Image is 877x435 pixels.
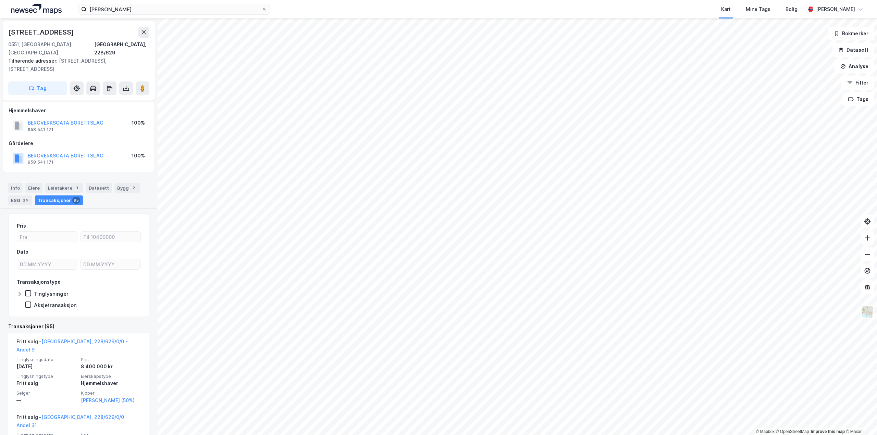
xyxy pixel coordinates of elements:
div: [STREET_ADDRESS] [8,27,75,38]
button: Datasett [832,43,874,57]
div: Transaksjonstype [17,278,61,286]
div: Gårdeiere [9,139,149,148]
div: 8 400 000 kr [81,362,141,371]
div: 1 [74,184,81,191]
span: Selger [16,390,77,396]
div: Bolig [786,5,798,13]
span: Kjøper [81,390,141,396]
div: Eiere [25,183,42,193]
div: 95 [72,197,80,204]
div: [PERSON_NAME] [816,5,855,13]
iframe: Chat Widget [843,402,877,435]
div: Kontrollprogram for chat [843,402,877,435]
div: ESG [8,195,32,205]
a: Improve this map [811,429,845,434]
div: Datasett [86,183,112,193]
div: Bygg [114,183,140,193]
a: [GEOGRAPHIC_DATA], 228/629/0/0 - Andel 9 [16,338,128,353]
div: — [16,396,77,405]
a: [GEOGRAPHIC_DATA], 228/629/0/0 - Andel 31 [16,414,128,428]
div: Fritt salg - [16,413,141,432]
div: Leietakere [45,183,83,193]
div: 2 [130,184,137,191]
span: Tilhørende adresser: [8,58,59,64]
button: Tags [842,92,874,106]
div: Fritt salg - [16,337,141,357]
div: [GEOGRAPHIC_DATA], 228/629 [94,40,149,57]
div: Pris [17,222,26,230]
input: Til 10400000 [81,232,140,242]
button: Bokmerker [828,27,874,40]
div: 958 541 171 [28,159,53,165]
div: Transaksjoner (95) [8,322,149,331]
a: OpenStreetMap [776,429,809,434]
div: Kart [721,5,731,13]
div: [DATE] [16,362,77,371]
a: [PERSON_NAME] (50%) [81,396,141,405]
div: 0551, [GEOGRAPHIC_DATA], [GEOGRAPHIC_DATA] [8,40,94,57]
input: Fra [17,232,77,242]
div: 100% [132,119,145,127]
button: Tag [8,81,67,95]
span: Tinglysningstype [16,373,77,379]
button: Analyse [835,60,874,73]
div: [STREET_ADDRESS], [STREET_ADDRESS] [8,57,144,73]
div: Hjemmelshaver [81,379,141,387]
div: 100% [132,152,145,160]
div: Tinglysninger [34,291,69,297]
div: Aksjetransaksjon [34,302,77,308]
div: Dato [17,248,28,256]
span: Pris [81,357,141,362]
div: 34 [22,197,29,204]
div: 958 541 171 [28,127,53,132]
div: Fritt salg [16,379,77,387]
button: Filter [841,76,874,90]
div: Info [8,183,23,193]
div: Transaksjoner [35,195,83,205]
img: Z [861,305,874,318]
input: Søk på adresse, matrikkel, gårdeiere, leietakere eller personer [87,4,261,14]
div: Hjemmelshaver [9,106,149,115]
span: Eierskapstype [81,373,141,379]
div: Mine Tags [746,5,770,13]
input: DD.MM.YYYY [81,259,140,269]
input: DD.MM.YYYY [17,259,77,269]
a: Mapbox [756,429,775,434]
span: Tinglysningsdato [16,357,77,362]
img: logo.a4113a55bc3d86da70a041830d287a7e.svg [11,4,62,14]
